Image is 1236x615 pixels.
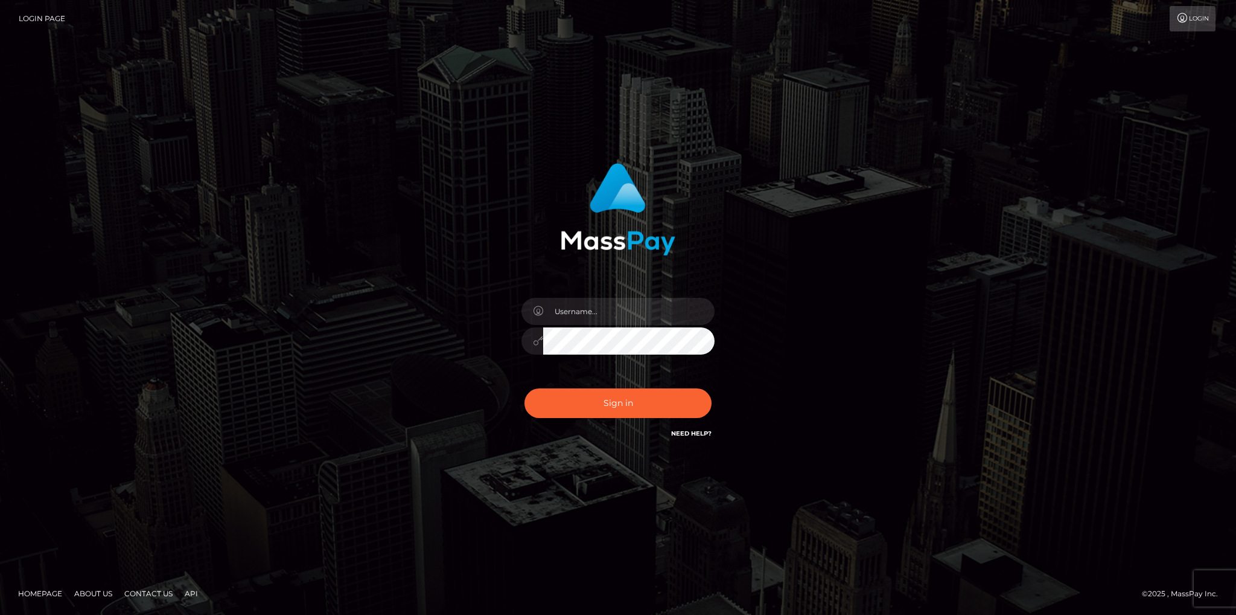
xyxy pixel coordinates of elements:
[13,584,67,603] a: Homepage
[180,584,203,603] a: API
[19,6,65,31] a: Login Page
[561,163,675,256] img: MassPay Login
[1142,587,1227,601] div: © 2025 , MassPay Inc.
[543,298,715,325] input: Username...
[69,584,117,603] a: About Us
[1170,6,1215,31] a: Login
[524,388,712,418] button: Sign in
[671,430,712,437] a: Need Help?
[119,584,177,603] a: Contact Us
